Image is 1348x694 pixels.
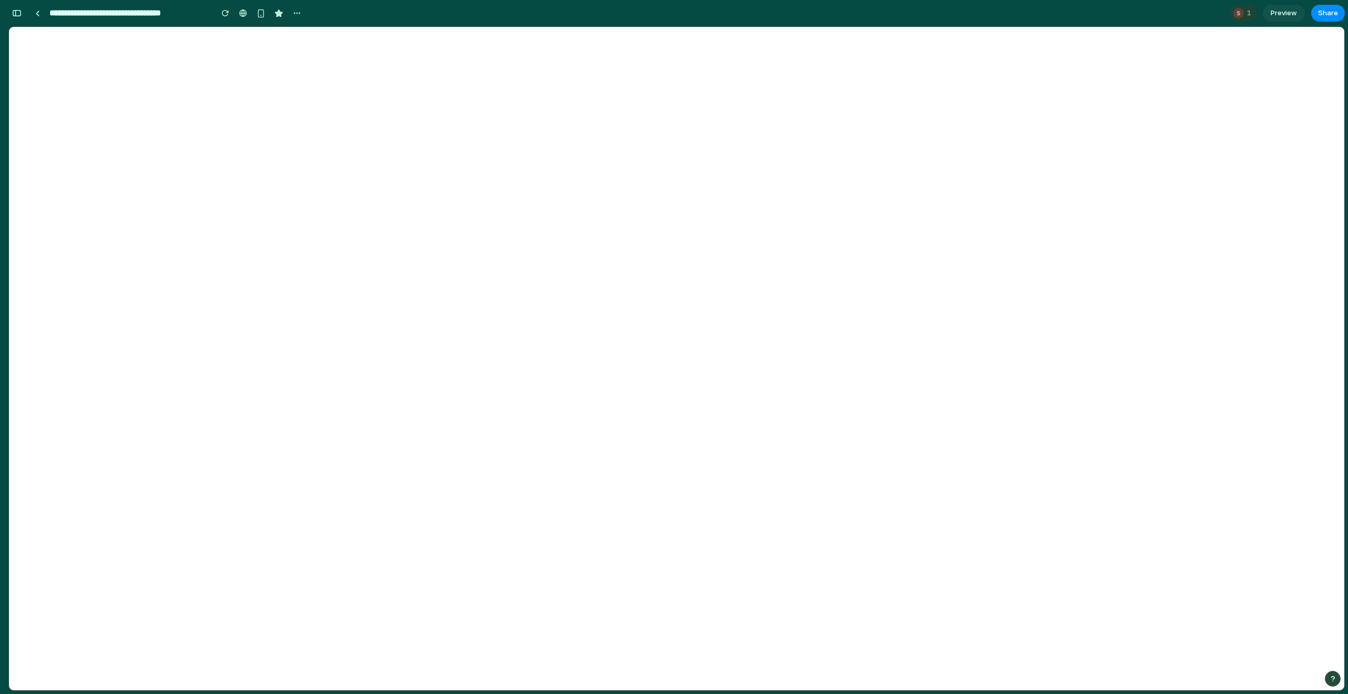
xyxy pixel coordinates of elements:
[1263,5,1305,22] a: Preview
[1318,8,1338,18] span: Share
[1230,5,1256,22] div: 1
[1271,8,1297,18] span: Preview
[1247,8,1254,18] span: 1
[1311,5,1345,22] button: Share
